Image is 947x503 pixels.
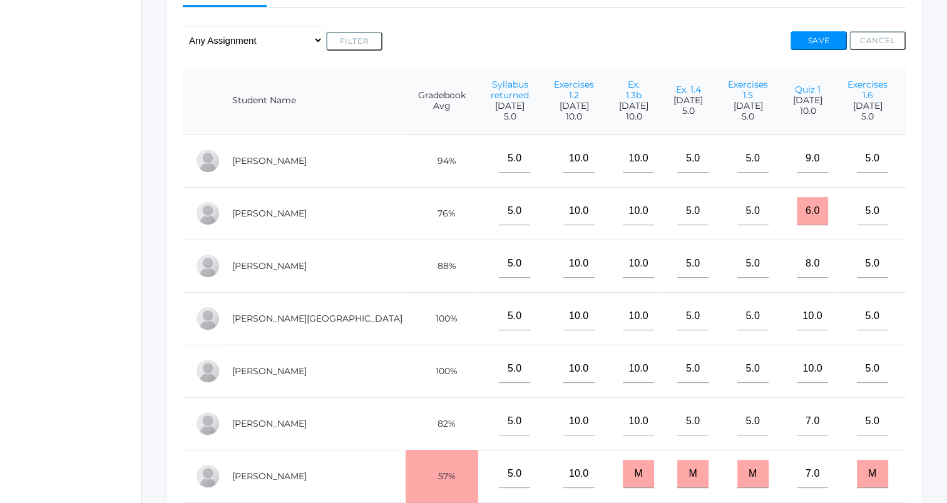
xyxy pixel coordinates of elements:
[232,260,307,272] a: [PERSON_NAME]
[728,111,768,122] span: 5.0
[195,411,220,436] div: Wylie Myers
[619,111,648,122] span: 10.0
[793,106,822,116] span: 10.0
[673,95,703,106] span: [DATE]
[728,101,768,111] span: [DATE]
[195,148,220,173] div: Reese Carr
[232,155,307,166] a: [PERSON_NAME]
[554,111,594,122] span: 10.0
[491,101,529,111] span: [DATE]
[406,397,478,450] td: 82%
[795,84,821,95] a: Quiz 1
[554,101,594,111] span: [DATE]
[619,101,648,111] span: [DATE]
[232,313,402,324] a: [PERSON_NAME][GEOGRAPHIC_DATA]
[195,358,220,384] div: Ryan Lawler
[406,345,478,397] td: 100%
[195,253,220,278] div: Wyatt Hill
[847,79,888,101] a: Exercises 1.6
[406,187,478,240] td: 76%
[326,32,382,51] button: Filter
[728,79,768,101] a: Exercises 1.5
[793,95,822,106] span: [DATE]
[195,306,220,331] div: Austin Hill
[406,135,478,187] td: 94%
[406,67,478,135] th: Gradebook Avg
[232,208,307,219] a: [PERSON_NAME]
[232,365,307,377] a: [PERSON_NAME]
[406,240,478,292] td: 88%
[791,31,847,50] button: Save
[673,106,703,116] span: 5.0
[849,31,906,50] button: Cancel
[554,79,594,101] a: Exercises 1.2
[491,111,529,122] span: 5.0
[195,464,220,489] div: Emme Renz
[676,84,701,95] a: Ex. 1.4
[406,292,478,345] td: 100%
[626,79,642,101] a: Ex. 1.3b
[195,201,220,226] div: LaRae Erner
[220,67,406,135] th: Student Name
[491,79,529,101] a: Syllabus returned
[847,111,888,122] span: 5.0
[232,418,307,429] a: [PERSON_NAME]
[232,470,307,482] a: [PERSON_NAME]
[406,450,478,502] td: 57%
[847,101,888,111] span: [DATE]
